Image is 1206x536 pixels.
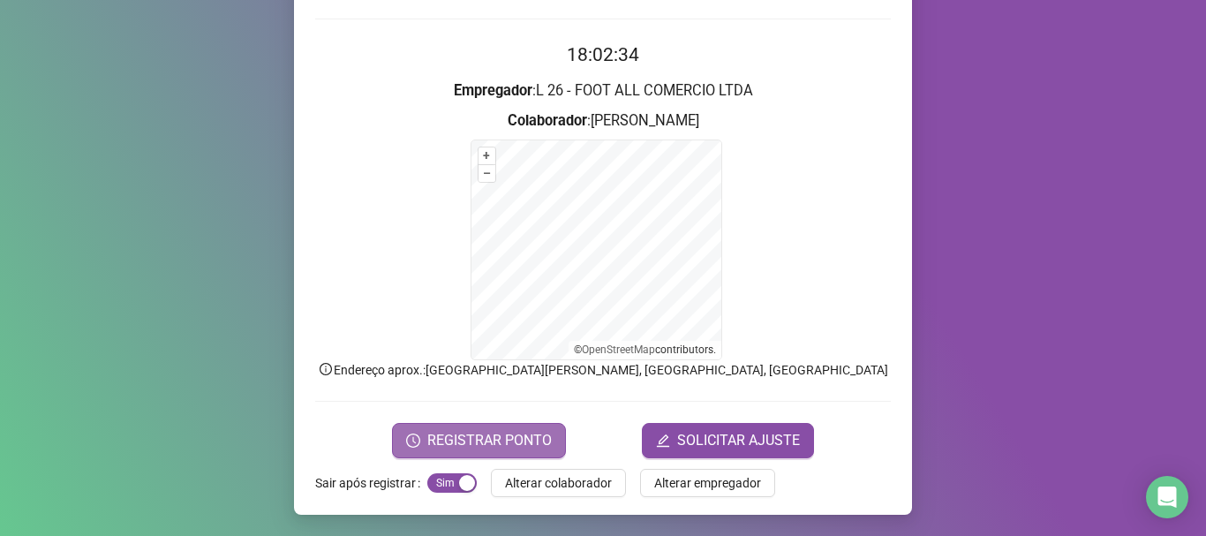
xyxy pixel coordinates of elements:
[567,44,639,65] time: 18:02:34
[427,430,552,451] span: REGISTRAR PONTO
[1146,476,1188,518] div: Open Intercom Messenger
[315,79,891,102] h3: : L 26 - FOOT ALL COMERCIO LTDA
[574,343,716,356] li: © contributors.
[491,469,626,497] button: Alterar colaborador
[640,469,775,497] button: Alterar empregador
[392,423,566,458] button: REGISTRAR PONTO
[479,147,495,164] button: +
[454,82,532,99] strong: Empregador
[656,434,670,448] span: edit
[406,434,420,448] span: clock-circle
[315,469,427,497] label: Sair após registrar
[654,473,761,493] span: Alterar empregador
[582,343,655,356] a: OpenStreetMap
[479,165,495,182] button: –
[642,423,814,458] button: editSOLICITAR AJUSTE
[677,430,800,451] span: SOLICITAR AJUSTE
[505,473,612,493] span: Alterar colaborador
[315,109,891,132] h3: : [PERSON_NAME]
[508,112,587,129] strong: Colaborador
[318,361,334,377] span: info-circle
[315,360,891,380] p: Endereço aprox. : [GEOGRAPHIC_DATA][PERSON_NAME], [GEOGRAPHIC_DATA], [GEOGRAPHIC_DATA]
